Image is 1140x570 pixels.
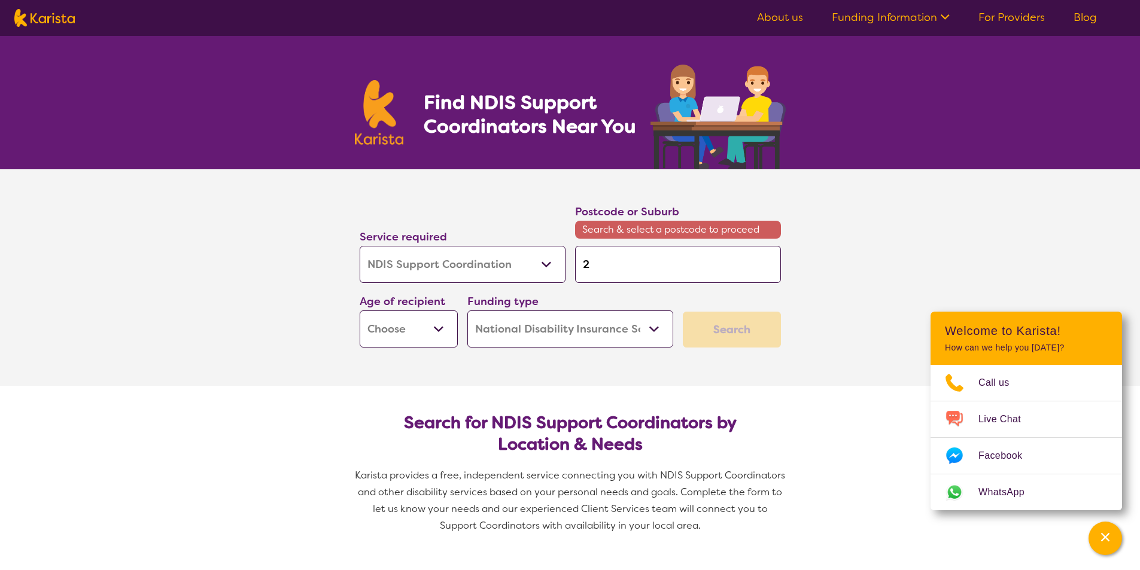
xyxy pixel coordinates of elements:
[355,469,788,532] span: Karista provides a free, independent service connecting you with NDIS Support Coordinators and ot...
[14,9,75,27] img: Karista logo
[978,447,1036,465] span: Facebook
[575,205,679,219] label: Postcode or Suburb
[978,410,1035,428] span: Live Chat
[978,483,1039,501] span: WhatsApp
[931,474,1122,510] a: Web link opens in a new tab.
[945,343,1108,353] p: How can we help you [DATE]?
[978,10,1045,25] a: For Providers
[1074,10,1097,25] a: Blog
[945,324,1108,338] h2: Welcome to Karista!
[757,10,803,25] a: About us
[931,365,1122,510] ul: Choose channel
[931,312,1122,510] div: Channel Menu
[650,65,786,169] img: support-coordination
[832,10,950,25] a: Funding Information
[360,294,445,309] label: Age of recipient
[355,80,404,145] img: Karista logo
[978,374,1024,392] span: Call us
[424,90,645,138] h1: Find NDIS Support Coordinators Near You
[467,294,539,309] label: Funding type
[360,230,447,244] label: Service required
[575,246,781,283] input: Type
[1089,522,1122,555] button: Channel Menu
[575,221,781,239] span: Search & select a postcode to proceed
[369,412,771,455] h2: Search for NDIS Support Coordinators by Location & Needs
